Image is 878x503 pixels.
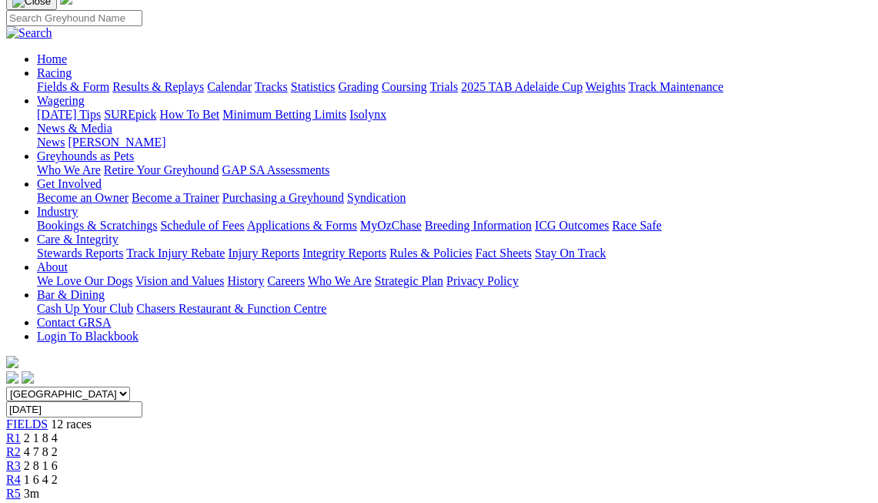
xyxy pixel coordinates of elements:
a: ICG Outcomes [535,219,609,232]
span: 1 6 4 2 [24,473,58,486]
a: Statistics [291,80,336,93]
a: Applications & Forms [247,219,357,232]
a: Cash Up Your Club [37,302,133,315]
a: [PERSON_NAME] [68,136,165,149]
a: Purchasing a Greyhound [222,191,344,204]
a: FIELDS [6,417,48,431]
div: Get Involved [37,191,872,205]
a: Greyhounds as Pets [37,149,134,163]
div: Racing [37,80,872,94]
img: Search [6,26,52,40]
a: News [37,136,65,149]
a: Track Injury Rebate [126,246,225,260]
div: Care & Integrity [37,246,872,260]
span: 4 7 8 2 [24,445,58,458]
div: Bar & Dining [37,302,872,316]
a: R5 [6,487,21,500]
a: Become an Owner [37,191,129,204]
a: Schedule of Fees [160,219,244,232]
a: Wagering [37,94,85,107]
span: 2 8 1 6 [24,459,58,472]
a: News & Media [37,122,112,135]
a: Track Maintenance [629,80,723,93]
a: Who We Are [308,274,372,287]
div: About [37,274,872,288]
a: Stewards Reports [37,246,123,260]
a: Grading [339,80,379,93]
a: Coursing [382,80,427,93]
a: Tracks [255,80,288,93]
a: Home [37,52,67,65]
a: R3 [6,459,21,472]
a: Fields & Form [37,80,109,93]
a: Trials [429,80,458,93]
a: 2025 TAB Adelaide Cup [461,80,583,93]
a: Weights [586,80,626,93]
a: About [37,260,68,273]
img: logo-grsa-white.png [6,356,18,368]
a: Vision and Values [135,274,224,287]
div: Greyhounds as Pets [37,163,872,177]
a: R2 [6,445,21,458]
a: Become a Trainer [132,191,219,204]
input: Select date [6,401,142,417]
a: Retire Your Greyhound [104,163,219,176]
span: 12 races [51,417,92,431]
a: Syndication [347,191,406,204]
a: We Love Our Dogs [37,274,132,287]
a: Who We Are [37,163,101,176]
a: Industry [37,205,78,218]
input: Search [6,10,142,26]
a: Rules & Policies [389,246,472,260]
img: twitter.svg [22,371,34,384]
a: MyOzChase [360,219,422,232]
span: 2 1 8 4 [24,431,58,444]
a: Calendar [207,80,252,93]
div: News & Media [37,136,872,149]
span: 3m [24,487,39,500]
a: Strategic Plan [375,274,443,287]
a: Login To Blackbook [37,330,139,343]
div: Wagering [37,108,872,122]
a: R4 [6,473,21,486]
a: History [227,274,264,287]
a: Integrity Reports [302,246,386,260]
a: Racing [37,66,72,79]
a: Contact GRSA [37,316,111,329]
a: Isolynx [349,108,386,121]
a: Minimum Betting Limits [222,108,346,121]
a: R1 [6,431,21,444]
a: How To Bet [160,108,220,121]
a: GAP SA Assessments [222,163,330,176]
a: Bookings & Scratchings [37,219,157,232]
a: Privacy Policy [446,274,519,287]
a: Get Involved [37,177,102,190]
div: Industry [37,219,872,233]
a: Race Safe [612,219,661,232]
img: facebook.svg [6,371,18,384]
a: Bar & Dining [37,288,105,301]
a: Breeding Information [425,219,532,232]
a: Fact Sheets [476,246,532,260]
a: Chasers Restaurant & Function Centre [136,302,326,315]
a: Injury Reports [228,246,299,260]
a: Careers [267,274,305,287]
a: [DATE] Tips [37,108,101,121]
a: SUREpick [104,108,156,121]
a: Results & Replays [112,80,204,93]
a: Care & Integrity [37,233,119,246]
a: Stay On Track [535,246,606,260]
